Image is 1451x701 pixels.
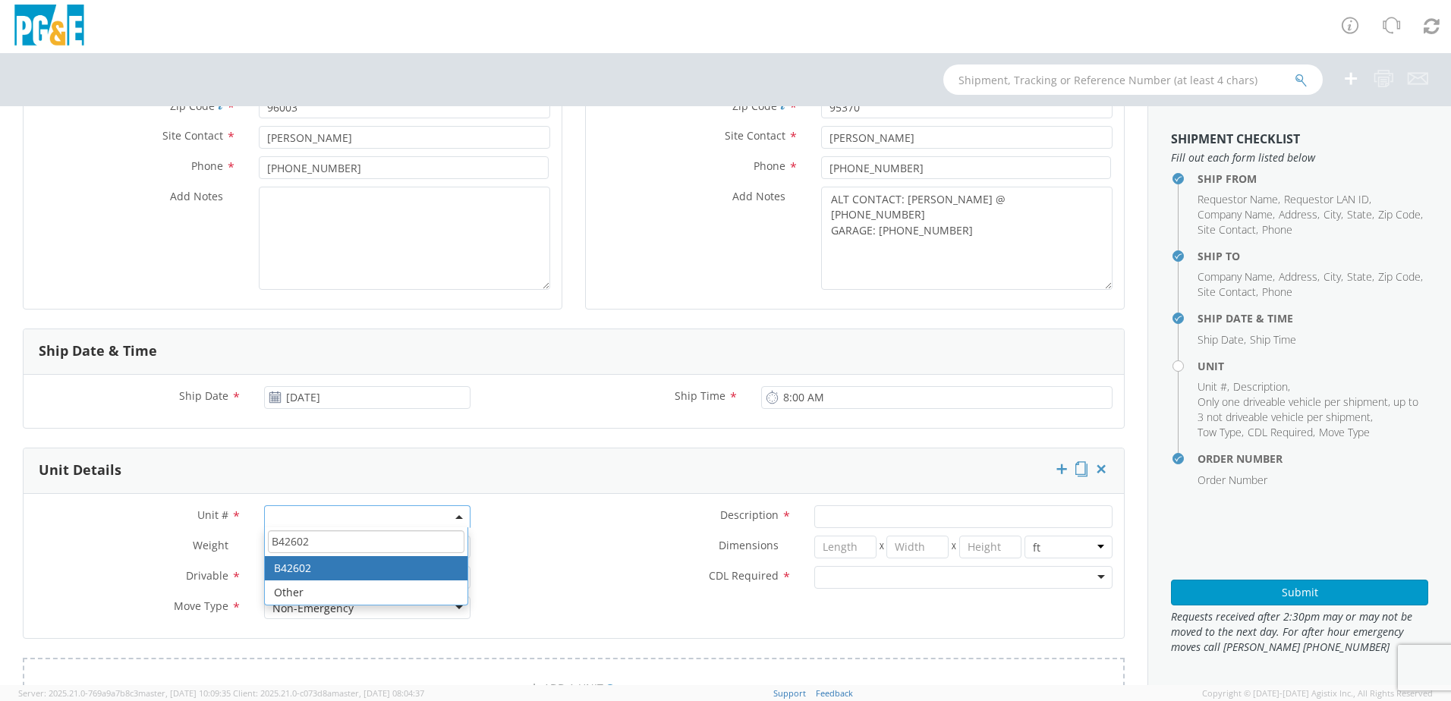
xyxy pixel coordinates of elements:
[193,538,228,552] span: Weight
[1378,269,1423,284] li: ,
[719,538,779,552] span: Dimensions
[170,189,223,203] span: Add Notes
[773,687,806,699] a: Support
[233,687,424,699] span: Client: 2025.21.0-c073d8a
[1378,207,1423,222] li: ,
[1198,332,1246,347] li: ,
[959,536,1021,558] input: Height
[1171,150,1428,165] span: Fill out each form listed below
[1378,207,1421,222] span: Zip Code
[1198,425,1244,440] li: ,
[720,508,779,522] span: Description
[1279,269,1317,284] span: Address
[11,5,87,49] img: pge-logo-06675f144f4cfa6a6814.png
[18,687,231,699] span: Server: 2025.21.0-769a9a7b8c3
[138,687,231,699] span: master, [DATE] 10:09:35
[1198,453,1428,464] h4: Order Number
[816,687,853,699] a: Feedback
[814,536,877,558] input: Length
[1347,269,1372,284] span: State
[1279,269,1320,284] li: ,
[1198,313,1428,324] h4: Ship Date & Time
[1198,250,1428,262] h4: Ship To
[1262,284,1292,299] span: Phone
[1198,207,1275,222] li: ,
[1171,580,1428,605] button: Submit
[197,508,228,522] span: Unit #
[1233,379,1290,395] li: ,
[1198,192,1280,207] li: ,
[1284,192,1371,207] li: ,
[1319,425,1370,439] span: Move Type
[725,128,785,143] span: Site Contact
[1198,395,1424,425] li: ,
[877,536,887,558] span: X
[732,189,785,203] span: Add Notes
[1171,609,1428,655] span: Requests received after 2:30pm may or may not be moved to the next day. For after hour emergency ...
[332,687,424,699] span: master, [DATE] 08:04:37
[1262,222,1292,237] span: Phone
[1198,269,1275,284] li: ,
[1347,207,1374,222] li: ,
[39,344,157,359] h3: Ship Date & Time
[272,601,354,616] div: Non-Emergency
[1324,207,1341,222] span: City
[1198,379,1229,395] li: ,
[1171,130,1300,147] strong: Shipment Checklist
[1198,360,1428,372] h4: Unit
[1250,332,1296,347] span: Ship Time
[191,159,223,173] span: Phone
[1198,222,1258,237] li: ,
[1198,269,1273,284] span: Company Name
[1347,269,1374,284] li: ,
[1324,269,1343,284] li: ,
[1198,332,1244,347] span: Ship Date
[675,388,725,403] span: Ship Time
[1279,207,1320,222] li: ,
[1198,192,1278,206] span: Requestor Name
[1324,269,1341,284] span: City
[1198,222,1256,237] span: Site Contact
[265,580,467,605] li: Other
[1198,473,1267,487] span: Order Number
[709,568,779,583] span: CDL Required
[1233,379,1288,394] span: Description
[39,463,121,478] h3: Unit Details
[949,536,959,558] span: X
[1198,284,1258,300] li: ,
[1284,192,1369,206] span: Requestor LAN ID
[943,64,1323,95] input: Shipment, Tracking or Reference Number (at least 4 chars)
[1198,284,1256,299] span: Site Contact
[754,159,785,173] span: Phone
[886,536,949,558] input: Width
[1198,395,1418,424] span: Only one driveable vehicle per shipment, up to 3 not driveable vehicle per shipment
[186,568,228,583] span: Drivable
[1324,207,1343,222] li: ,
[1198,207,1273,222] span: Company Name
[1198,379,1227,394] span: Unit #
[1198,425,1242,439] span: Tow Type
[162,128,223,143] span: Site Contact
[1202,687,1433,699] span: Copyright © [DATE]-[DATE] Agistix Inc., All Rights Reserved
[1248,425,1313,439] span: CDL Required
[1198,173,1428,184] h4: Ship From
[1248,425,1315,440] li: ,
[1378,269,1421,284] span: Zip Code
[174,599,228,613] span: Move Type
[1347,207,1372,222] span: State
[265,556,467,580] li: B42602
[1279,207,1317,222] span: Address
[179,388,228,403] span: Ship Date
